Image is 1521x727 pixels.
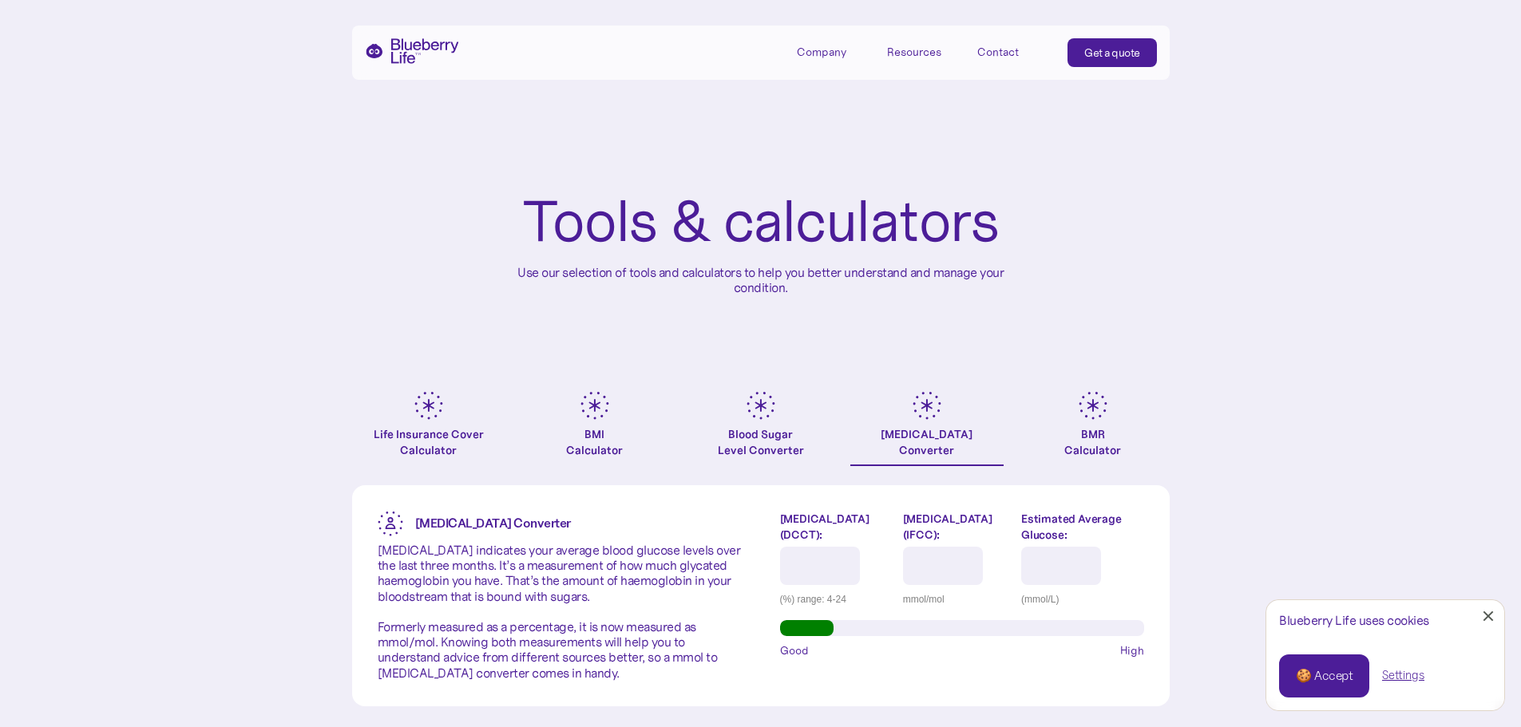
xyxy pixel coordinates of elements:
div: Contact [977,45,1019,59]
strong: [MEDICAL_DATA] Converter [415,515,571,531]
h1: Tools & calculators [522,192,999,252]
label: [MEDICAL_DATA] (DCCT): [780,511,891,543]
span: Good [780,642,809,658]
a: 🍪 Accept [1279,654,1369,697]
span: High [1120,642,1144,658]
div: 🍪 Accept [1296,667,1353,685]
a: Blood SugarLevel Converter [684,391,838,466]
p: [MEDICAL_DATA] indicates your average blood glucose levels over the last three months. It’s a mea... [378,543,742,681]
div: mmol/mol [903,591,1009,607]
a: BMICalculator [518,391,671,466]
div: Blood Sugar Level Converter [718,426,804,458]
a: Settings [1382,667,1424,684]
div: (mmol/L) [1021,591,1143,607]
a: Life Insurance Cover Calculator [352,391,505,466]
a: BMRCalculator [1016,391,1170,466]
div: Resources [887,38,959,65]
div: Resources [887,45,941,59]
div: Get a quote [1084,45,1140,61]
div: Life Insurance Cover Calculator [352,426,505,458]
p: Use our selection of tools and calculators to help you better understand and manage your condition. [505,265,1016,295]
div: Company [797,45,846,59]
a: Get a quote [1067,38,1157,67]
div: Close Cookie Popup [1488,616,1489,617]
label: [MEDICAL_DATA] (IFCC): [903,511,1009,543]
a: Close Cookie Popup [1472,600,1504,632]
a: home [365,38,459,64]
div: (%) range: 4-24 [780,591,891,607]
div: [MEDICAL_DATA] Converter [881,426,972,458]
a: Contact [977,38,1049,65]
div: BMI Calculator [566,426,623,458]
div: Blueberry Life uses cookies [1279,613,1491,628]
div: Company [797,38,869,65]
label: Estimated Average Glucose: [1021,511,1143,543]
a: [MEDICAL_DATA]Converter [850,391,1004,466]
div: BMR Calculator [1064,426,1121,458]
